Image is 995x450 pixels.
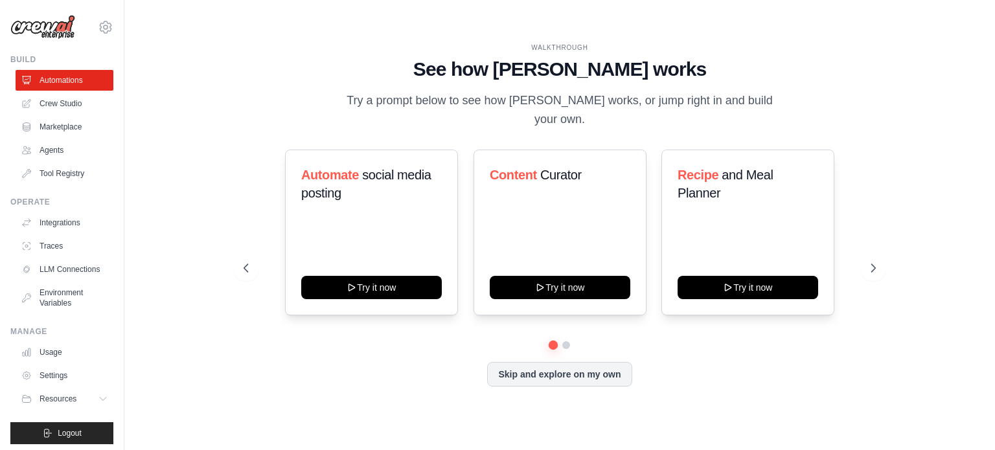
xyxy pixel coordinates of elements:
[58,428,82,438] span: Logout
[16,70,113,91] a: Automations
[16,342,113,363] a: Usage
[16,163,113,184] a: Tool Registry
[490,276,630,299] button: Try it now
[10,15,75,39] img: Logo
[342,91,777,129] p: Try a prompt below to see how [PERSON_NAME] works, or jump right in and build your own.
[16,117,113,137] a: Marketplace
[678,168,718,182] span: Recipe
[301,168,359,182] span: Automate
[540,168,582,182] span: Curator
[490,168,537,182] span: Content
[301,276,442,299] button: Try it now
[16,365,113,386] a: Settings
[10,326,113,337] div: Manage
[16,212,113,233] a: Integrations
[10,422,113,444] button: Logout
[16,388,113,409] button: Resources
[16,236,113,256] a: Traces
[244,43,876,52] div: WALKTHROUGH
[16,259,113,280] a: LLM Connections
[10,54,113,65] div: Build
[10,197,113,207] div: Operate
[244,58,876,81] h1: See how [PERSON_NAME] works
[678,276,818,299] button: Try it now
[16,140,113,161] a: Agents
[487,362,632,387] button: Skip and explore on my own
[16,93,113,114] a: Crew Studio
[16,282,113,313] a: Environment Variables
[678,168,773,200] span: and Meal Planner
[301,168,431,200] span: social media posting
[40,394,76,404] span: Resources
